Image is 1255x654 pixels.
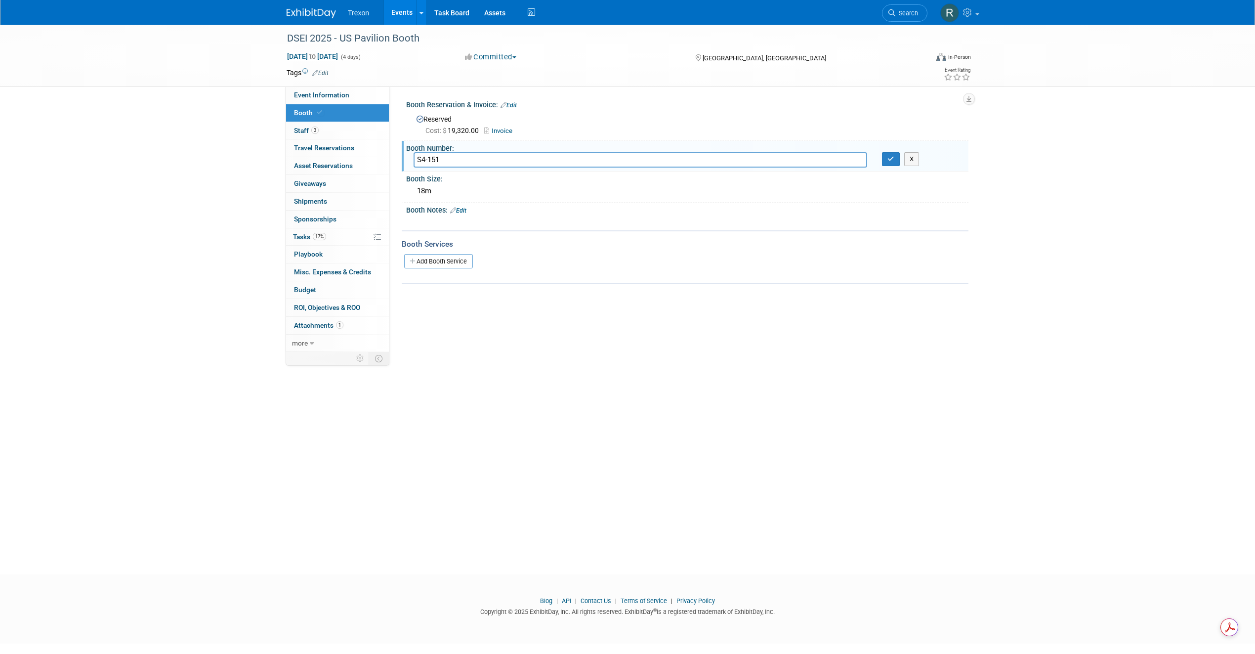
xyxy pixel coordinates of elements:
div: Booth Size: [406,172,968,184]
span: | [613,597,619,605]
span: | [554,597,560,605]
i: Booth reservation complete [317,110,322,115]
span: more [292,339,308,347]
a: Giveaways [286,175,389,192]
div: DSEI 2025 - US Pavilion Booth [284,30,913,47]
span: ROI, Objectives & ROO [294,304,360,311]
a: Search [882,4,927,22]
a: Edit [312,70,329,77]
a: Terms of Service [621,597,667,605]
span: Shipments [294,197,327,205]
a: Privacy Policy [676,597,715,605]
a: Sponsorships [286,211,389,228]
a: ROI, Objectives & ROO [286,299,389,316]
div: Reserved [414,112,961,136]
a: Budget [286,281,389,299]
span: [DATE] [DATE] [287,52,338,61]
img: ExhibitDay [287,8,336,18]
span: Event Information [294,91,349,99]
a: Playbook [286,246,389,263]
button: X [904,152,920,166]
span: 3 [311,127,319,134]
span: Search [895,9,918,17]
span: 1 [336,321,343,329]
img: Ryan Flores [940,3,959,22]
a: Staff3 [286,122,389,139]
a: Travel Reservations [286,139,389,157]
a: Contact Us [581,597,611,605]
a: Misc. Expenses & Credits [286,263,389,281]
a: Add Booth Service [404,254,473,268]
div: 18m [414,183,961,199]
a: Invoice [484,127,517,134]
span: Playbook [294,250,323,258]
a: Shipments [286,193,389,210]
span: 19,320.00 [425,127,483,134]
span: (4 days) [340,54,361,60]
span: 17% [313,233,326,240]
span: Cost: $ [425,127,448,134]
button: Committed [461,52,520,62]
a: more [286,335,389,352]
span: | [669,597,675,605]
div: Event Format [869,51,971,66]
span: Tasks [293,233,326,241]
a: Tasks17% [286,228,389,246]
div: Booth Reservation & Invoice: [406,97,968,110]
span: Travel Reservations [294,144,354,152]
a: Edit [501,102,517,109]
td: Tags [287,68,329,78]
span: to [308,52,317,60]
span: Asset Reservations [294,162,353,170]
span: Sponsorships [294,215,336,223]
span: Staff [294,127,319,134]
span: Attachments [294,321,343,329]
div: Event Rating [944,68,970,73]
span: Booth [294,109,324,117]
img: Format-Inperson.png [936,53,946,61]
sup: ® [653,608,657,613]
a: Booth [286,104,389,122]
div: Booth Number: [406,141,968,153]
span: [GEOGRAPHIC_DATA], [GEOGRAPHIC_DATA] [703,54,826,62]
span: Misc. Expenses & Credits [294,268,371,276]
div: Booth Services [402,239,968,250]
span: Budget [294,286,316,294]
div: Booth Notes: [406,203,968,216]
td: Toggle Event Tabs [369,352,389,365]
span: | [573,597,579,605]
a: Edit [450,207,466,214]
a: Blog [540,597,552,605]
td: Personalize Event Tab Strip [352,352,369,365]
span: Trexon [348,9,369,17]
a: Attachments1 [286,317,389,334]
div: In-Person [948,53,971,61]
span: Giveaways [294,179,326,187]
a: API [562,597,571,605]
a: Event Information [286,87,389,104]
a: Asset Reservations [286,157,389,174]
